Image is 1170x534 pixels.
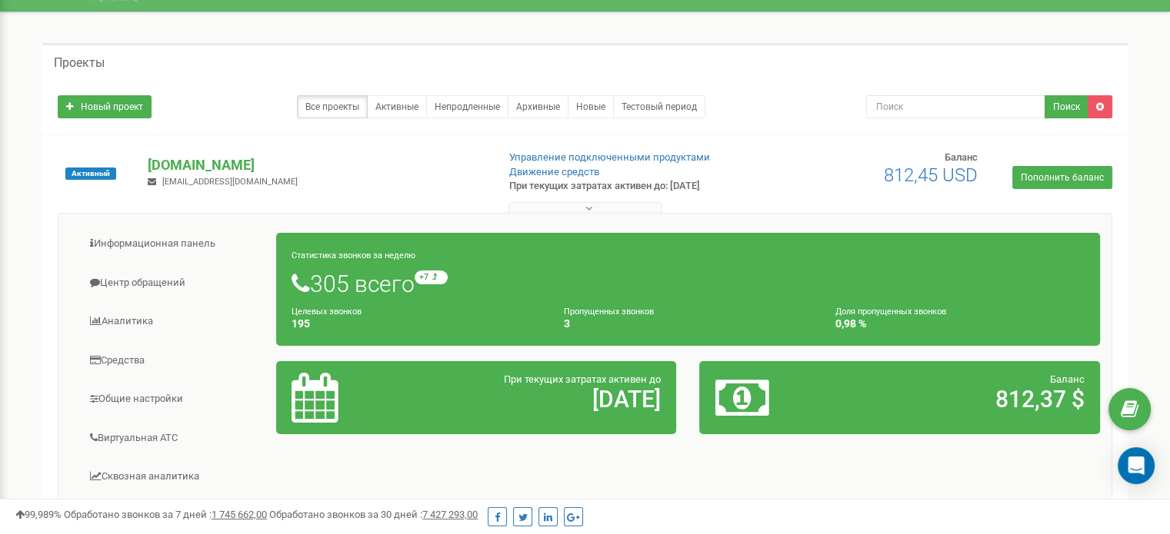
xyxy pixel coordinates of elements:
a: Информационная панель [70,225,277,263]
a: Непродленные [426,95,508,118]
span: Обработано звонков за 30 дней : [269,509,478,520]
h1: 305 всего [292,270,1085,297]
u: 1 745 662,00 [212,509,267,520]
a: Новые [568,95,614,118]
a: Центр обращений [70,264,277,302]
div: Open Intercom Messenger [1118,447,1155,484]
h4: 0,98 % [835,318,1085,330]
p: При текущих затратах активен до: [DATE] [509,179,755,194]
a: Движение средств [509,166,599,177]
a: Тестовый период [613,95,705,118]
span: Баланс [945,151,978,163]
a: Виртуальная АТС [70,420,277,457]
a: Все проекты [297,95,368,118]
u: 7 427 293,00 [422,509,478,520]
span: Обработано звонков за 7 дней : [64,509,267,520]
span: [EMAIL_ADDRESS][DOMAIN_NAME] [162,177,298,187]
input: Поиск [866,95,1045,118]
a: Архивные [508,95,568,118]
span: 812,45 USD [884,164,978,186]
a: Пополнить баланс [1012,166,1112,189]
h2: [DATE] [422,386,661,412]
h4: 3 [564,318,813,330]
a: Активные [367,95,427,118]
small: Пропущенных звонков [564,307,654,317]
span: 99,989% [15,509,62,520]
small: Статистика звонков за неделю [292,250,415,260]
h5: Проекты [54,56,105,70]
h2: 812,37 $ [846,386,1085,412]
button: Поиск [1045,95,1088,118]
a: Новый проект [58,95,152,118]
a: Управление подключенными продуктами [509,151,710,163]
h4: 195 [292,318,541,330]
a: Аналитика [70,303,277,340]
small: Доля пропущенных звонков [835,307,946,317]
a: Сквозная аналитика [70,458,277,496]
small: +7 [415,270,448,284]
span: При текущих затратах активен до [504,373,661,385]
a: Средства [70,342,277,380]
small: Целевых звонков [292,307,362,317]
span: Баланс [1050,373,1085,385]
a: Общие настройки [70,380,277,418]
p: [DOMAIN_NAME] [148,155,484,175]
span: Активный [65,167,116,180]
